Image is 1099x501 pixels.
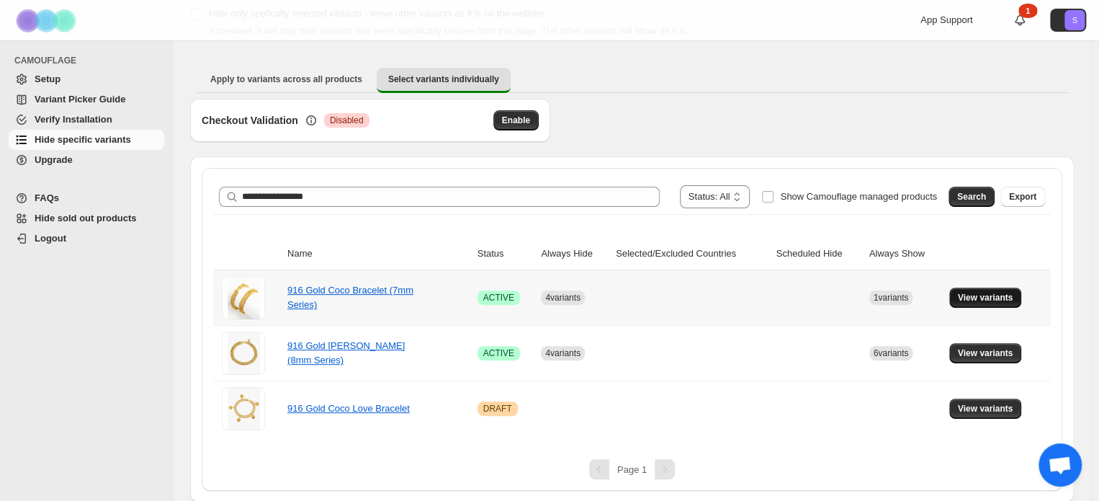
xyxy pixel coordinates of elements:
[14,55,166,66] span: CAMOUFLAGE
[9,110,164,130] a: Verify Installation
[35,233,66,244] span: Logout
[35,192,59,203] span: FAQs
[1009,191,1036,203] span: Export
[199,68,374,91] button: Apply to variants across all products
[949,343,1022,363] button: View variants
[611,238,771,270] th: Selected/Excluded Countries
[493,110,539,130] button: Enable
[35,114,112,125] span: Verify Installation
[1000,187,1045,207] button: Export
[9,89,164,110] a: Variant Picker Guide
[9,150,164,170] a: Upgrade
[287,285,413,310] a: 916 Gold Coco Bracelet (7mm Series)
[772,238,865,270] th: Scheduled Hide
[287,340,405,365] a: 916 Gold [PERSON_NAME] (8mm Series)
[9,69,164,89] a: Setup
[958,403,1013,414] span: View variants
[388,74,499,85] span: Select variants individually
[958,292,1013,303] span: View variants
[283,238,473,270] th: Name
[1072,16,1077,25] text: S
[617,464,647,475] span: Page 1
[537,238,611,270] th: Always Hide
[35,134,131,145] span: Hide specific variants
[35,154,73,165] span: Upgrade
[780,191,937,202] span: Show Camouflage managed products
[287,403,410,414] a: 916 Gold Coco Love Bracelet
[35,94,125,105] span: Variant Picker Guide
[545,348,580,358] span: 4 variants
[12,1,84,40] img: Camouflage
[957,191,986,203] span: Search
[35,74,60,84] span: Setup
[202,113,298,128] h3: Checkout Validation
[9,229,164,249] a: Logout
[9,208,164,229] a: Hide sold out products
[483,292,514,303] span: ACTIVE
[483,347,514,359] span: ACTIVE
[330,115,364,126] span: Disabled
[1039,443,1082,487] div: Open chat
[213,459,1051,479] nav: Pagination
[865,238,945,270] th: Always Show
[483,403,512,414] span: DRAFT
[948,187,995,207] button: Search
[473,238,537,270] th: Status
[9,188,164,208] a: FAQs
[502,115,530,126] span: Enable
[958,347,1013,359] span: View variants
[874,293,909,303] span: 1 variants
[874,348,909,358] span: 6 variants
[1050,9,1086,32] button: Avatar with initials S
[1013,13,1027,27] a: 1
[210,74,362,85] span: Apply to variants across all products
[920,14,972,25] span: App Support
[545,293,580,303] span: 4 variants
[1064,10,1085,30] span: Avatar with initials S
[1018,4,1037,18] div: 1
[377,68,511,93] button: Select variants individually
[949,288,1022,308] button: View variants
[949,399,1022,419] button: View variants
[9,130,164,150] a: Hide specific variants
[35,213,137,223] span: Hide sold out products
